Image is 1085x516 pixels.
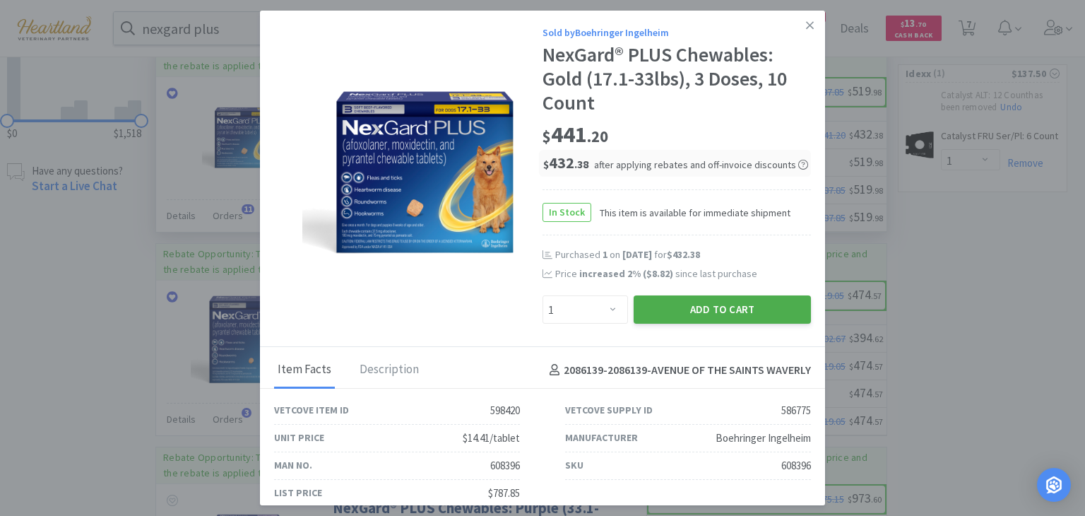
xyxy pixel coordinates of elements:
div: Man No. [274,457,312,473]
div: Manufacturer [565,430,638,445]
div: $14.41/tablet [463,430,520,447]
span: $ [542,127,551,146]
div: NexGard® PLUS Chewables: Gold (17.1-33lbs), 3 Doses, 10 Count [542,43,811,115]
div: 608396 [781,457,811,474]
div: List Price [274,485,322,500]
div: Purchased on for [555,248,811,262]
div: Item Facts [274,353,335,388]
span: In Stock [543,204,591,221]
span: . 20 [587,127,608,146]
span: 1 [603,248,607,261]
div: $787.85 [488,485,520,502]
span: This item is available for immediate shipment [591,205,790,221]
div: Vetcove Supply ID [565,402,653,418]
h4: 2086139-2086139 - AVENUE OF THE SAINTS WAVERLY [544,361,811,380]
div: 598420 [490,402,520,419]
button: Add to Cart [634,295,811,324]
div: 608396 [490,457,520,474]
div: Sold by Boehringer Ingelheim [542,25,811,40]
div: Boehringer Ingelheim [716,430,811,447]
div: Vetcove Item ID [274,402,349,418]
span: $8.82 [646,267,670,280]
img: 850d45d17f334ffea3c90b2366d3de0b_586775.png [302,90,514,259]
div: 586775 [781,402,811,419]
div: Price since last purchase [555,266,811,281]
span: increased 2 % ( ) [579,267,673,280]
span: $ [543,158,549,171]
span: $432.38 [667,248,700,261]
div: Unit Price [274,430,324,445]
div: SKU [565,457,583,473]
span: after applying rebates and off-invoice discounts [594,158,808,171]
span: 441 [542,120,608,148]
span: 432 [543,153,588,172]
span: [DATE] [622,248,652,261]
div: Description [356,353,422,388]
div: Open Intercom Messenger [1037,468,1071,502]
span: . 38 [574,158,588,171]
